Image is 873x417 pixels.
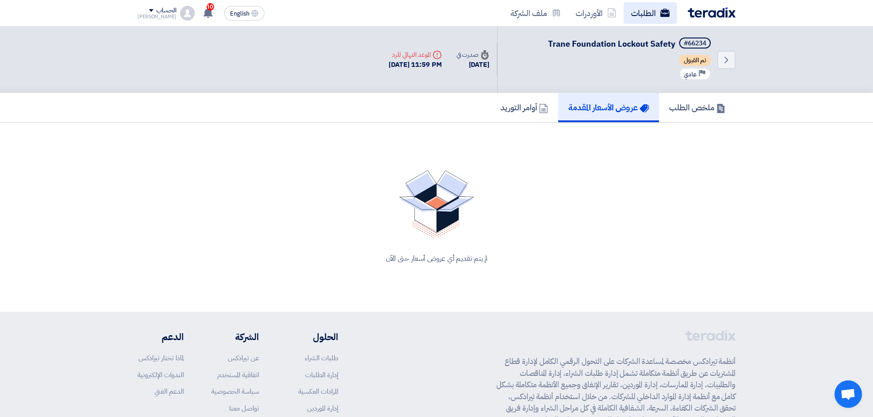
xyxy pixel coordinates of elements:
img: profile_test.png [180,6,195,21]
a: عن تيرادكس [228,353,259,363]
span: عادي [684,70,697,79]
li: الدعم [137,330,184,344]
h5: أوامر التوريد [500,102,548,113]
div: الموعد النهائي للرد [389,50,442,60]
a: الندوات الإلكترونية [137,370,184,380]
span: English [230,11,249,17]
a: طلبات الشراء [305,353,338,363]
img: Teradix logo [688,7,736,18]
span: Trane Foundation Lockout Safety [548,38,675,50]
span: 10 [207,3,214,11]
span: تم القبول [679,55,711,66]
a: تواصل معنا [229,403,259,413]
div: Open chat [835,380,862,408]
div: [PERSON_NAME] [137,14,176,19]
div: [DATE] 11:59 PM [389,60,442,70]
a: اتفاقية المستخدم [217,370,259,380]
img: No Quotations Found! [399,170,474,238]
div: [DATE] [456,60,489,70]
a: أوامر التوريد [490,93,558,122]
h5: ملخص الطلب [669,102,725,113]
a: إدارة الطلبات [305,370,338,380]
div: الحساب [156,7,176,15]
a: سياسة الخصوصية [211,386,259,396]
div: لم يتم تقديم أي عروض أسعار حتى الآن [148,253,725,264]
a: لماذا تختار تيرادكس [138,353,184,363]
h5: Trane Foundation Lockout Safety [548,38,713,50]
a: إدارة الموردين [307,403,338,413]
a: المزادات العكسية [298,386,338,396]
a: الأوردرات [568,2,624,24]
li: الحلول [286,330,338,344]
div: صدرت في [456,50,489,60]
a: ملف الشركة [503,2,568,24]
a: ملخص الطلب [659,93,736,122]
li: الشركة [211,330,259,344]
div: #66234 [684,40,706,47]
a: الطلبات [624,2,677,24]
a: عروض الأسعار المقدمة [558,93,659,122]
a: الدعم الفني [154,386,184,396]
button: English [224,6,264,21]
h5: عروض الأسعار المقدمة [568,102,649,113]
